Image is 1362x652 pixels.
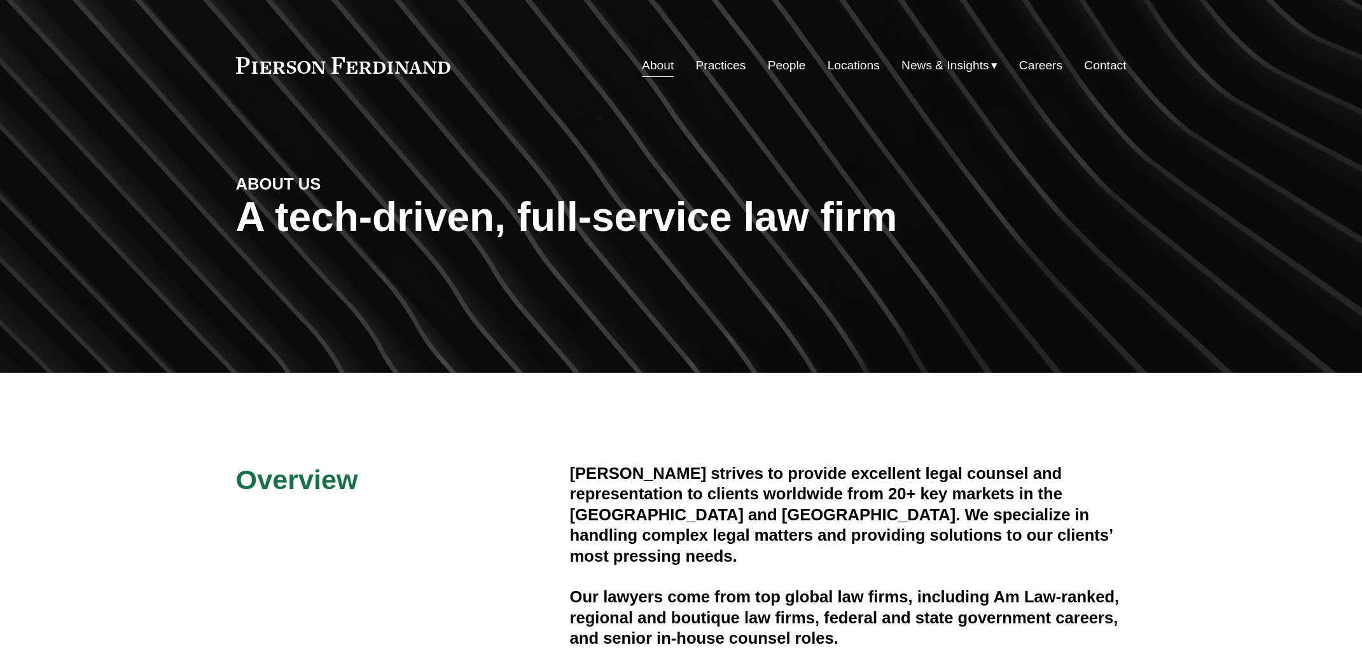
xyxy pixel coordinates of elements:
[236,194,1127,240] h1: A tech-driven, full-service law firm
[236,464,358,495] span: Overview
[1019,53,1062,78] a: Careers
[768,53,806,78] a: People
[570,586,1127,648] h4: Our lawyers come from top global law firms, including Am Law-ranked, regional and boutique law fi...
[695,53,746,78] a: Practices
[570,463,1127,566] h4: [PERSON_NAME] strives to provide excellent legal counsel and representation to clients worldwide ...
[236,175,321,193] strong: ABOUT US
[1084,53,1126,78] a: Contact
[901,53,997,78] a: folder dropdown
[901,55,989,77] span: News & Insights
[642,53,674,78] a: About
[828,53,880,78] a: Locations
